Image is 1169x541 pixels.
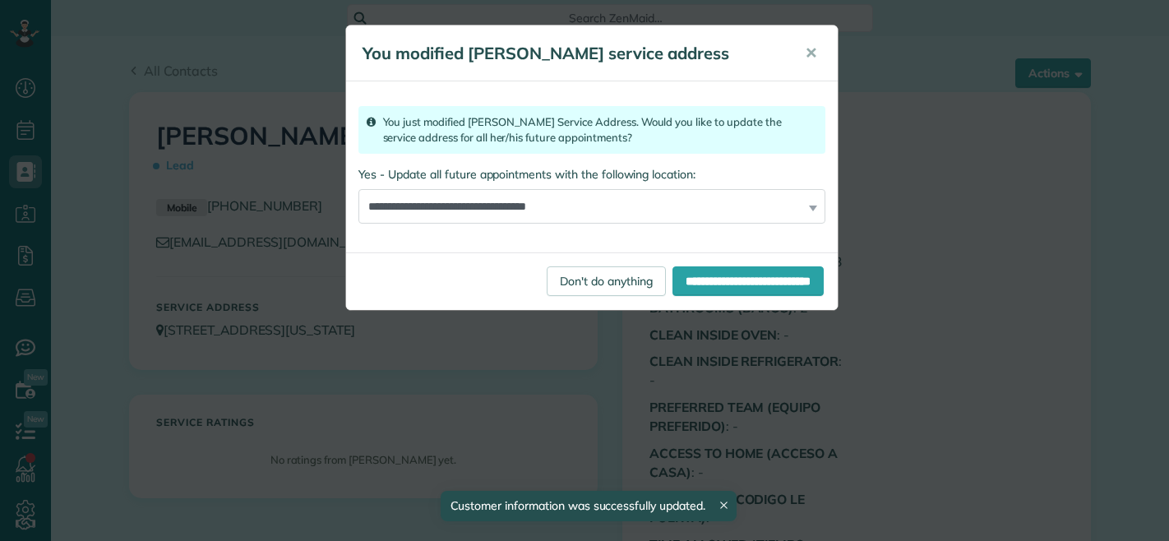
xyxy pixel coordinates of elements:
div: Customer information was successfully updated. [440,491,736,521]
span: ✕ [805,44,817,62]
a: Don't do anything [547,266,665,296]
label: Yes - Update all future appointments with the following location: [358,166,825,183]
span: Don't do anything [560,274,652,289]
h5: You modified [PERSON_NAME] service address [363,42,782,65]
div: You just modified [PERSON_NAME] Service Address. Would you like to update the service address for... [358,106,825,154]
